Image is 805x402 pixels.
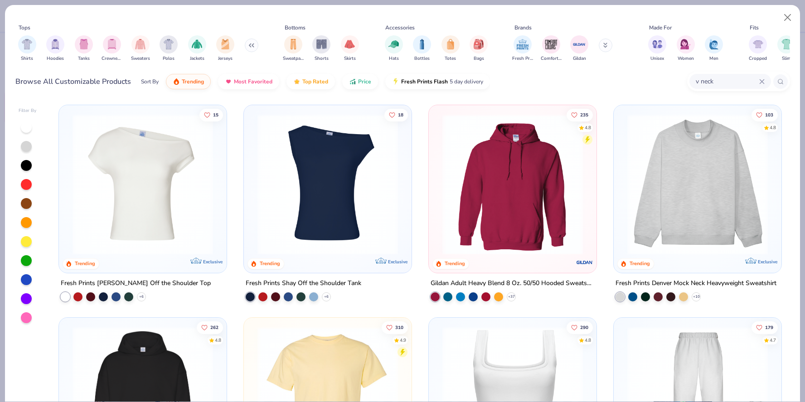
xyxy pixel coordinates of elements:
[572,38,586,51] img: Gildan Image
[781,39,791,49] img: Slim Image
[516,38,529,51] img: Fresh Prints Image
[765,325,773,329] span: 179
[648,35,666,62] div: filter for Unisex
[567,108,593,121] button: Like
[413,35,431,62] button: filter button
[166,74,211,89] button: Trending
[765,112,773,117] span: 103
[50,39,60,49] img: Hoodies Image
[623,114,772,255] img: f5d85501-0dbb-4ee4-b115-c08fa3845d83
[344,55,356,62] span: Skirts
[652,39,663,49] img: Unisex Image
[777,35,795,62] div: filter for Slim
[246,278,361,289] div: Fresh Prints Shay Off the Shoulder Tank
[402,114,552,255] img: af1e0f41-62ea-4e8f-9b2b-c8bb59fc549d
[234,78,272,85] span: Most Favorited
[216,35,234,62] div: filter for Jerseys
[341,35,359,62] div: filter for Skirts
[414,55,430,62] span: Bottles
[385,74,490,89] button: Fresh Prints Flash5 day delivery
[514,24,532,32] div: Brands
[752,108,778,121] button: Like
[139,294,144,300] span: + 6
[470,35,488,62] div: filter for Bags
[570,35,588,62] div: filter for Gildan
[131,55,150,62] span: Sweaters
[757,259,777,265] span: Exclusive
[749,35,767,62] div: filter for Cropped
[678,55,694,62] span: Women
[450,77,483,87] span: 5 day delivery
[79,39,89,49] img: Tanks Image
[182,78,204,85] span: Trending
[777,35,795,62] button: filter button
[22,39,32,49] img: Shirts Image
[385,35,403,62] button: filter button
[616,278,776,289] div: Fresh Prints Denver Mock Neck Heavyweight Sweatshirt
[400,337,406,344] div: 4.9
[131,35,150,62] div: filter for Sweaters
[650,55,664,62] span: Unisex
[102,35,122,62] button: filter button
[782,55,791,62] span: Slim
[341,35,359,62] button: filter button
[382,321,408,334] button: Like
[438,114,587,255] img: 01756b78-01f6-4cc6-8d8a-3c30c1a0c8ac
[188,35,206,62] div: filter for Jackets
[709,55,718,62] span: Men
[286,74,335,89] button: Top Rated
[46,35,64,62] div: filter for Hoodies
[587,114,737,255] img: a164e800-7022-4571-a324-30c76f641635
[570,35,588,62] button: filter button
[192,39,202,49] img: Jackets Image
[213,112,219,117] span: 15
[253,114,402,255] img: 5716b33b-ee27-473a-ad8a-9b8687048459
[677,35,695,62] button: filter button
[197,321,223,334] button: Like
[324,294,329,300] span: + 6
[541,55,562,62] span: Comfort Colors
[508,294,514,300] span: + 37
[312,35,330,62] button: filter button
[160,35,178,62] button: filter button
[203,259,223,265] span: Exclusive
[445,55,456,62] span: Totes
[695,76,759,87] input: Try "T-Shirt"
[576,253,594,271] img: Gildan logo
[750,24,759,32] div: Fits
[75,35,93,62] button: filter button
[315,55,329,62] span: Shorts
[544,38,558,51] img: Comfort Colors Image
[344,39,355,49] img: Skirts Image
[541,35,562,62] div: filter for Comfort Colors
[749,55,767,62] span: Cropped
[47,55,64,62] span: Hoodies
[285,24,306,32] div: Bottoms
[18,35,36,62] div: filter for Shirts
[431,278,595,289] div: Gildan Adult Heavy Blend 8 Oz. 50/50 Hooded Sweatshirt
[580,325,588,329] span: 290
[312,35,330,62] div: filter for Shorts
[190,55,204,62] span: Jackets
[218,55,233,62] span: Jerseys
[680,39,691,49] img: Women Image
[749,35,767,62] button: filter button
[752,321,778,334] button: Like
[302,78,328,85] span: Top Rated
[163,55,175,62] span: Polos
[18,35,36,62] button: filter button
[709,39,719,49] img: Men Image
[388,39,399,49] img: Hats Image
[417,39,427,49] img: Bottles Image
[218,74,279,89] button: Most Favorited
[779,9,796,26] button: Close
[392,78,399,85] img: flash.gif
[441,35,460,62] div: filter for Totes
[474,55,484,62] span: Bags
[61,278,211,289] div: Fresh Prints [PERSON_NAME] Off the Shoulder Top
[470,35,488,62] button: filter button
[316,39,327,49] img: Shorts Image
[215,337,222,344] div: 4.8
[649,24,672,32] div: Made For
[283,35,304,62] button: filter button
